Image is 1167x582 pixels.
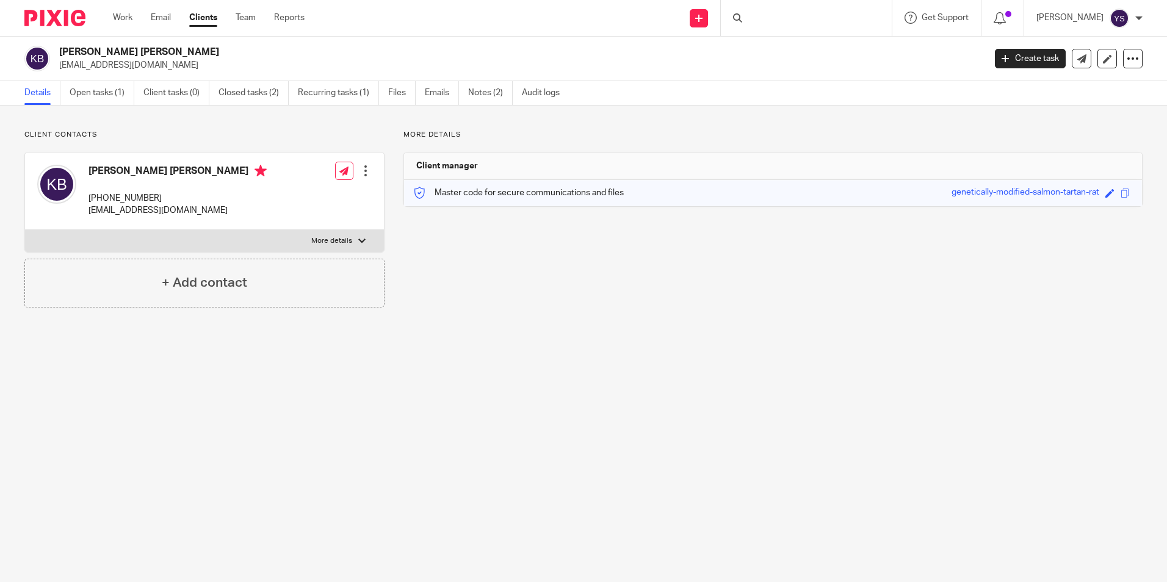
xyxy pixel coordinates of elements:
[416,160,478,172] h3: Client manager
[922,13,969,22] span: Get Support
[255,165,267,177] i: Primary
[151,12,171,24] a: Email
[995,49,1066,68] a: Create task
[236,12,256,24] a: Team
[24,130,385,140] p: Client contacts
[37,165,76,204] img: svg%3E
[311,236,352,246] p: More details
[70,81,134,105] a: Open tasks (1)
[89,204,267,217] p: [EMAIL_ADDRESS][DOMAIN_NAME]
[1097,49,1117,68] a: Edit client
[24,81,60,105] a: Details
[952,186,1099,200] div: genetically-modified-salmon-tartan-rat
[1110,9,1129,28] img: svg%3E
[89,192,267,204] p: [PHONE_NUMBER]
[189,12,217,24] a: Clients
[143,81,209,105] a: Client tasks (0)
[89,165,267,180] h4: [PERSON_NAME] [PERSON_NAME]
[1121,189,1130,198] span: Copy to clipboard
[1105,189,1115,198] span: Edit code
[24,10,85,26] img: Pixie
[59,46,793,59] h2: [PERSON_NAME] [PERSON_NAME]
[403,130,1143,140] p: More details
[298,81,379,105] a: Recurring tasks (1)
[468,81,513,105] a: Notes (2)
[59,59,977,71] p: [EMAIL_ADDRESS][DOMAIN_NAME]
[274,12,305,24] a: Reports
[1036,12,1104,24] p: [PERSON_NAME]
[1072,49,1091,68] a: Send new email
[425,81,459,105] a: Emails
[219,81,289,105] a: Closed tasks (2)
[522,81,569,105] a: Audit logs
[413,187,624,199] p: Master code for secure communications and files
[162,273,247,292] h4: + Add contact
[388,81,416,105] a: Files
[24,46,50,71] img: svg%3E
[113,12,132,24] a: Work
